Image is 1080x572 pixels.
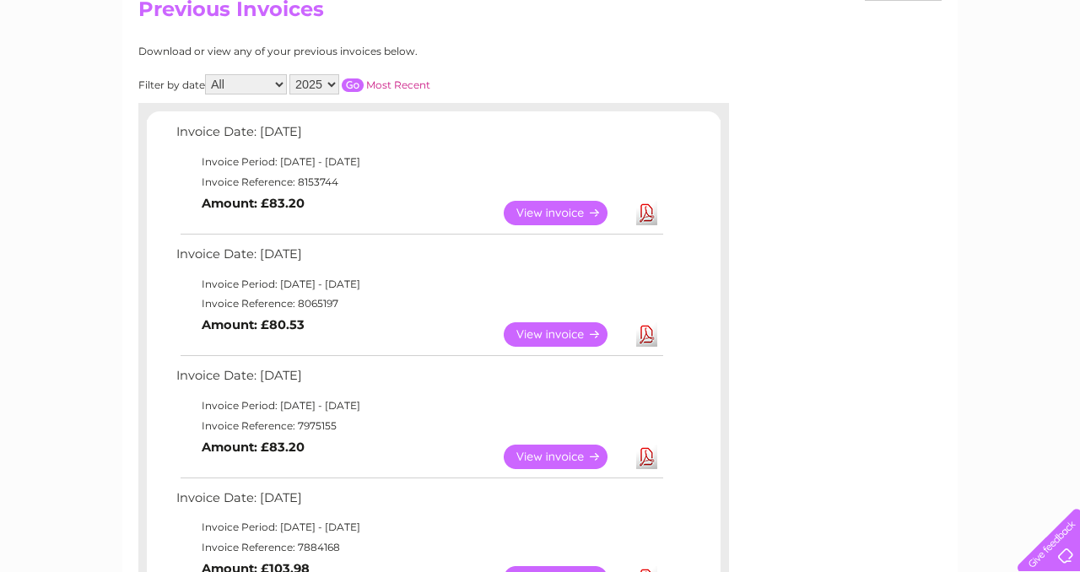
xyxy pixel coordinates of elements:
[202,440,305,455] b: Amount: £83.20
[172,537,666,558] td: Invoice Reference: 7884168
[504,322,628,347] a: View
[1024,72,1064,84] a: Log out
[636,445,657,469] a: Download
[172,274,666,294] td: Invoice Period: [DATE] - [DATE]
[825,72,862,84] a: Energy
[933,72,958,84] a: Blog
[143,9,940,82] div: Clear Business is a trading name of Verastar Limited (registered in [GEOGRAPHIC_DATA] No. 3667643...
[172,152,666,172] td: Invoice Period: [DATE] - [DATE]
[172,396,666,416] td: Invoice Period: [DATE] - [DATE]
[172,294,666,314] td: Invoice Reference: 8065197
[138,74,581,94] div: Filter by date
[138,46,581,57] div: Download or view any of your previous invoices below.
[504,445,628,469] a: View
[202,317,305,332] b: Amount: £80.53
[872,72,923,84] a: Telecoms
[172,121,666,152] td: Invoice Date: [DATE]
[202,196,305,211] b: Amount: £83.20
[968,72,1009,84] a: Contact
[172,243,666,274] td: Invoice Date: [DATE]
[172,517,666,537] td: Invoice Period: [DATE] - [DATE]
[38,44,124,95] img: logo.png
[504,201,628,225] a: View
[636,322,657,347] a: Download
[366,78,430,91] a: Most Recent
[762,8,878,30] a: 0333 014 3131
[172,487,666,518] td: Invoice Date: [DATE]
[172,172,666,192] td: Invoice Reference: 8153744
[636,201,657,225] a: Download
[172,416,666,436] td: Invoice Reference: 7975155
[783,72,815,84] a: Water
[172,364,666,396] td: Invoice Date: [DATE]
